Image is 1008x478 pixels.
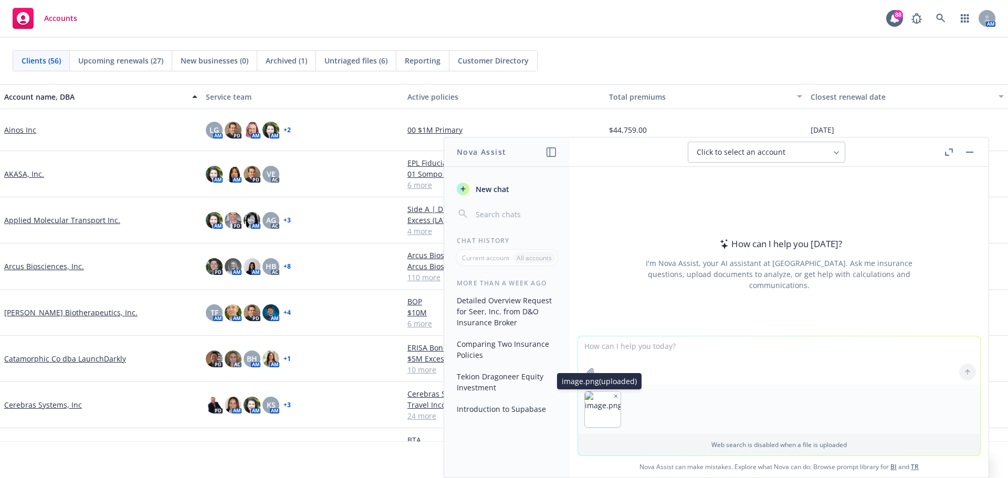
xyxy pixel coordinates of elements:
a: Cerebras Systems, Inc - ERISA Bond [407,388,601,399]
input: Search chats [474,207,557,221]
button: Total premiums [605,84,806,109]
a: TR [911,462,919,471]
span: BH [247,353,257,364]
button: Active policies [403,84,605,109]
div: Active policies [407,91,601,102]
span: [DATE] [811,124,834,135]
span: Upcoming renewals (27) [78,55,163,66]
a: Travel Inconvenience Coverage [407,399,601,410]
a: Ainos Inc [4,124,36,135]
img: photo [206,350,223,367]
a: Arcus Biosciences, Inc. [4,261,84,272]
span: LG [209,124,219,135]
p: Current account [462,253,509,262]
img: photo [206,258,223,275]
a: Switch app [954,8,975,29]
button: Comparing Two Insurance Policies [453,335,561,364]
a: 01 Sompo Side A DIC $2.5M x $5M Binder [407,168,601,179]
a: Accounts [8,4,81,33]
span: Customer Directory [458,55,529,66]
a: 110 more [407,272,601,283]
span: VE [267,168,276,179]
img: photo [262,122,279,139]
span: KS [267,399,276,410]
a: ERISA Bond [407,342,601,353]
div: I'm Nova Assist, your AI assistant at [GEOGRAPHIC_DATA]. Ask me insurance questions, upload docum... [632,258,927,291]
span: New chat [474,184,509,195]
a: Applied Molecular Transport Inc. [4,215,120,226]
img: photo [262,350,279,367]
a: Arcus Biosciences, Inc. - Cyber [407,261,601,272]
img: photo [244,397,260,413]
img: photo [225,166,241,183]
a: + 3 [283,402,291,408]
img: photo [244,166,260,183]
div: 88 [894,10,903,19]
a: BI [890,462,897,471]
a: 00 $1M Primary [407,124,601,135]
a: [PERSON_NAME] Biotherapeutics, Inc. [4,307,138,318]
span: New businesses (0) [181,55,248,66]
img: photo [244,258,260,275]
a: Side A | D&O $5M xs $15M Side A [407,204,601,215]
img: photo [206,212,223,229]
div: Closest renewal date [811,91,992,102]
button: Tekion Dragoneer Equity Investment [453,368,561,396]
div: How can I help you [DATE]? [717,237,842,251]
button: Detailed Overview Request for Seer, Inc. from D&O Insurance Broker [453,292,561,331]
a: BOP [407,296,601,307]
span: Clients (56) [22,55,61,66]
span: HB [266,261,276,272]
a: EPL Fiduciary Binder - Travelers [407,157,601,168]
button: Click to select an account [688,142,845,163]
img: image.png [585,391,621,427]
a: Catamorphic Co dba LaunchDarkly [4,353,126,364]
a: Report a Bug [906,8,927,29]
span: Archived (1) [266,55,307,66]
img: photo [262,304,279,321]
a: + 3 [283,217,291,224]
div: Total premiums [609,91,791,102]
img: photo [244,212,260,229]
img: photo [225,350,241,367]
a: 4 more [407,226,601,237]
p: Web search is disabled when a file is uploaded [584,440,974,449]
img: photo [225,397,241,413]
div: More than a week ago [444,279,570,288]
a: 10 more [407,364,601,375]
a: $5M Excess Cyber/Tech E&O [407,353,601,364]
h1: Nova Assist [457,146,506,157]
a: 6 more [407,179,601,190]
div: Service team [206,91,399,102]
span: AG [266,215,276,226]
p: All accounts [517,253,552,262]
img: photo [225,304,241,321]
span: Reporting [405,55,440,66]
img: photo [225,212,241,229]
img: photo [225,122,241,139]
span: Click to select an account [697,147,785,157]
div: Account name, DBA [4,91,186,102]
span: Accounts [44,14,77,23]
span: Nova Assist can make mistakes. Explore what Nova can do: Browse prompt library for and [574,456,984,477]
a: BTA [407,434,601,445]
a: + 2 [283,127,291,133]
a: 6 more [407,318,601,329]
span: $44,759.00 [609,124,647,135]
button: Introduction to Supabase [453,400,561,418]
button: Closest renewal date [806,84,1008,109]
img: photo [244,304,260,321]
img: photo [244,122,260,139]
a: AKASA, Inc. [4,168,44,179]
img: photo [206,166,223,183]
img: photo [225,258,241,275]
a: Search [930,8,951,29]
button: Service team [202,84,403,109]
a: + 1 [283,356,291,362]
div: Chat History [444,236,570,245]
a: + 4 [283,310,291,316]
a: Arcus Biosciences, Inc. - Crime [407,250,601,261]
a: Cerebras Systems, Inc [4,399,82,410]
a: $10M [407,307,601,318]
